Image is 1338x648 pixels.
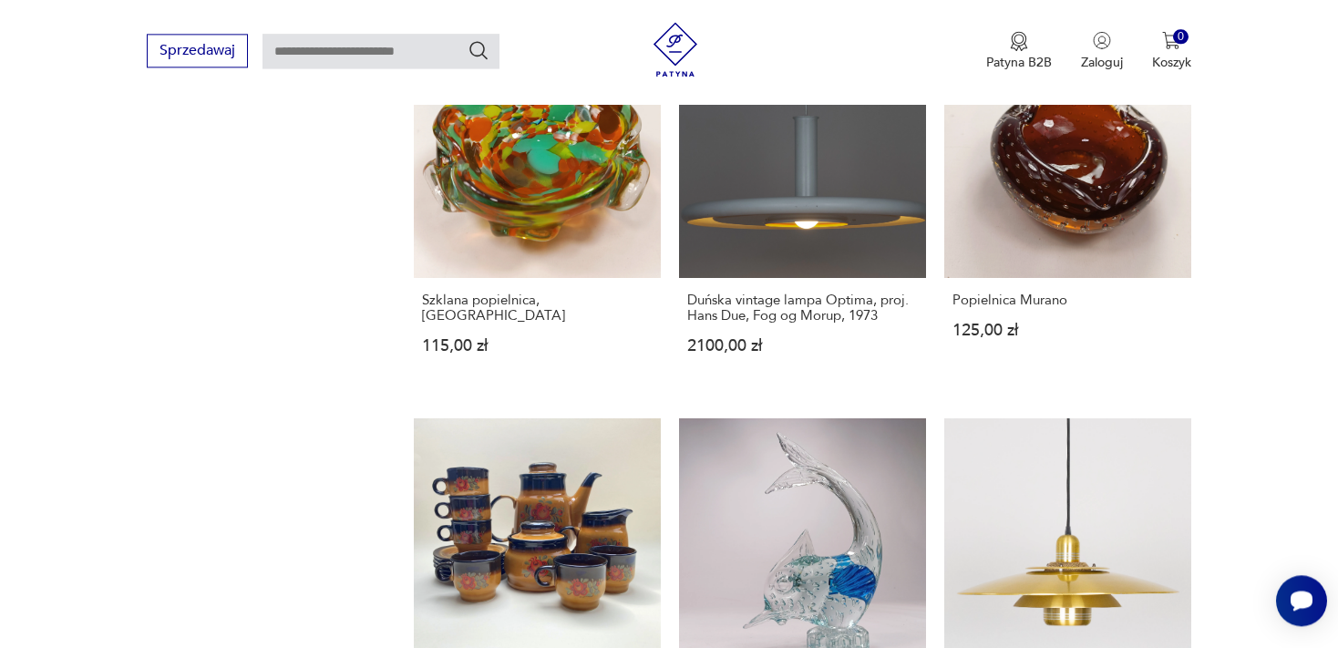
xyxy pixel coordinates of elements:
[1276,575,1327,626] iframe: Smartsupp widget button
[687,293,918,324] h3: Duńska vintage lampa Optima, proj. Hans Due, Fog og Morup, 1973
[414,31,661,389] a: Szklana popielnica, PRLSzklana popielnica, [GEOGRAPHIC_DATA]115,00 zł
[944,31,1191,389] a: Popielnica MuranoPopielnica Murano125,00 zł
[468,39,489,61] button: Szukaj
[1010,31,1028,51] img: Ikona medalu
[1152,54,1191,71] p: Koszyk
[422,293,653,324] h3: Szklana popielnica, [GEOGRAPHIC_DATA]
[1081,54,1123,71] p: Zaloguj
[952,323,1183,338] p: 125,00 zł
[986,54,1052,71] p: Patyna B2B
[679,31,926,389] a: Duńska vintage lampa Optima, proj. Hans Due, Fog og Morup, 1973Duńska vintage lampa Optima, proj....
[1173,29,1189,45] div: 0
[952,293,1183,308] h3: Popielnica Murano
[1162,31,1180,49] img: Ikona koszyka
[147,34,248,67] button: Sprzedawaj
[422,338,653,354] p: 115,00 zł
[147,46,248,58] a: Sprzedawaj
[1093,31,1111,49] img: Ikonka użytkownika
[1152,31,1191,71] button: 0Koszyk
[986,31,1052,71] button: Patyna B2B
[687,338,918,354] p: 2100,00 zł
[1081,31,1123,71] button: Zaloguj
[648,22,703,77] img: Patyna - sklep z meblami i dekoracjami vintage
[986,31,1052,71] a: Ikona medaluPatyna B2B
